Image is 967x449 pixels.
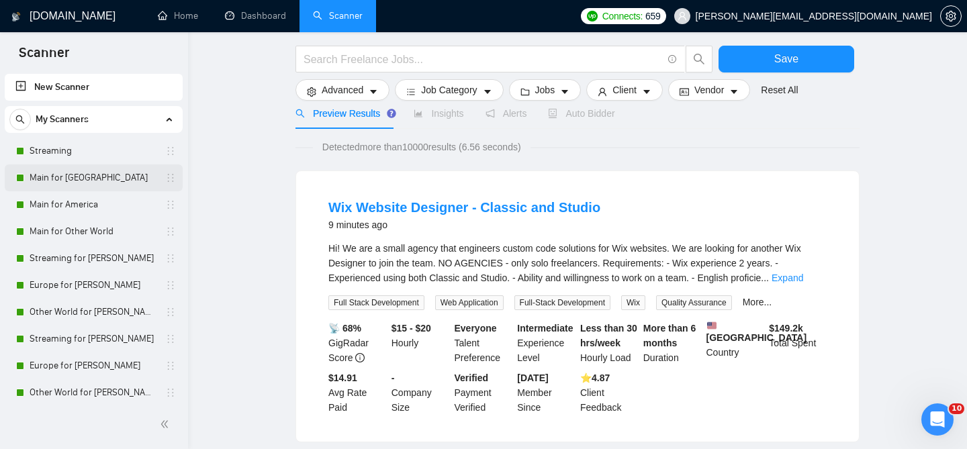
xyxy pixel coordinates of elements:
[328,200,600,215] a: Wix Website Designer - Classic and Studio
[729,87,739,97] span: caret-down
[9,109,31,130] button: search
[158,10,198,21] a: homeHome
[578,321,641,365] div: Hourly Load
[694,83,724,97] span: Vendor
[295,109,305,118] span: search
[30,299,157,326] a: Other World for [PERSON_NAME]
[326,321,389,365] div: GigRadar Score
[535,83,555,97] span: Jobs
[774,50,798,67] span: Save
[30,138,157,164] a: Streaming
[165,253,176,264] span: holder
[5,74,183,101] li: New Scanner
[328,295,424,310] span: Full Stack Development
[328,243,801,283] span: Hi! We are a small agency that engineers custom code solutions for Wix websites. We are looking f...
[949,403,964,414] span: 10
[686,53,712,65] span: search
[392,372,395,383] b: -
[668,55,677,64] span: info-circle
[643,323,696,348] b: More than 6 months
[421,83,477,97] span: Job Category
[395,79,503,101] button: barsJob Categorycaret-down
[355,353,365,362] span: info-circle
[517,323,573,334] b: Intermediate
[313,140,531,154] span: Detected more than 10000 results (6.56 seconds)
[326,370,389,415] div: Avg Rate Paid
[769,323,803,334] b: $ 149.2k
[165,280,176,291] span: holder
[514,321,578,365] div: Experience Level
[406,87,416,97] span: bars
[514,295,610,310] span: Full-Stack Development
[719,46,854,72] button: Save
[389,321,452,365] div: Hourly
[706,321,807,343] b: [GEOGRAPHIC_DATA]
[548,109,557,118] span: robot
[686,46,712,72] button: search
[165,226,176,237] span: holder
[578,370,641,415] div: Client Feedback
[940,11,962,21] a: setting
[225,10,286,21] a: dashboardDashboard
[483,87,492,97] span: caret-down
[414,109,423,118] span: area-chart
[165,172,176,183] span: holder
[586,79,663,101] button: userClientcaret-down
[645,9,660,23] span: 659
[295,79,389,101] button: settingAdvancedcaret-down
[30,164,157,191] a: Main for [GEOGRAPHIC_DATA]
[941,11,961,21] span: setting
[921,403,954,436] iframe: Intercom live chat
[295,108,392,119] span: Preview Results
[455,372,489,383] b: Verified
[328,372,357,383] b: $14.91
[392,323,431,334] b: $15 - $20
[11,6,21,28] img: logo
[15,74,172,101] a: New Scanner
[621,295,645,310] span: Wix
[452,321,515,365] div: Talent Preference
[165,387,176,398] span: holder
[548,108,614,119] span: Auto Bidder
[389,370,452,415] div: Company Size
[165,146,176,156] span: holder
[707,321,717,330] img: 🇺🇸
[560,87,569,97] span: caret-down
[435,295,504,310] span: Web Application
[8,43,80,71] span: Scanner
[580,323,637,348] b: Less than 30 hrs/week
[766,321,829,365] div: Total Spent
[587,11,598,21] img: upwork-logo.png
[940,5,962,27] button: setting
[486,109,495,118] span: notification
[30,379,157,406] a: Other World for [PERSON_NAME]
[160,417,173,431] span: double-left
[517,372,548,383] b: [DATE]
[668,79,750,101] button: idcardVendorcaret-down
[509,79,582,101] button: folderJobscaret-down
[414,108,463,119] span: Insights
[36,106,89,133] span: My Scanners
[486,108,527,119] span: Alerts
[598,87,607,97] span: user
[165,334,176,344] span: holder
[165,360,176,371] span: holder
[761,83,798,97] a: Reset All
[369,87,378,97] span: caret-down
[520,87,530,97] span: folder
[656,295,732,310] span: Quality Assurance
[328,217,600,233] div: 9 minutes ago
[580,372,610,383] b: ⭐️ 4.87
[304,51,662,68] input: Search Freelance Jobs...
[328,241,827,285] div: Hi! We are a small agency that engineers custom code solutions for Wix websites. We are looking f...
[602,9,643,23] span: Connects:
[313,10,363,21] a: searchScanner
[10,115,30,124] span: search
[612,83,637,97] span: Client
[165,199,176,210] span: holder
[642,87,651,97] span: caret-down
[30,245,157,272] a: Streaming for [PERSON_NAME]
[455,323,497,334] b: Everyone
[30,326,157,352] a: Streaming for [PERSON_NAME]
[307,87,316,97] span: setting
